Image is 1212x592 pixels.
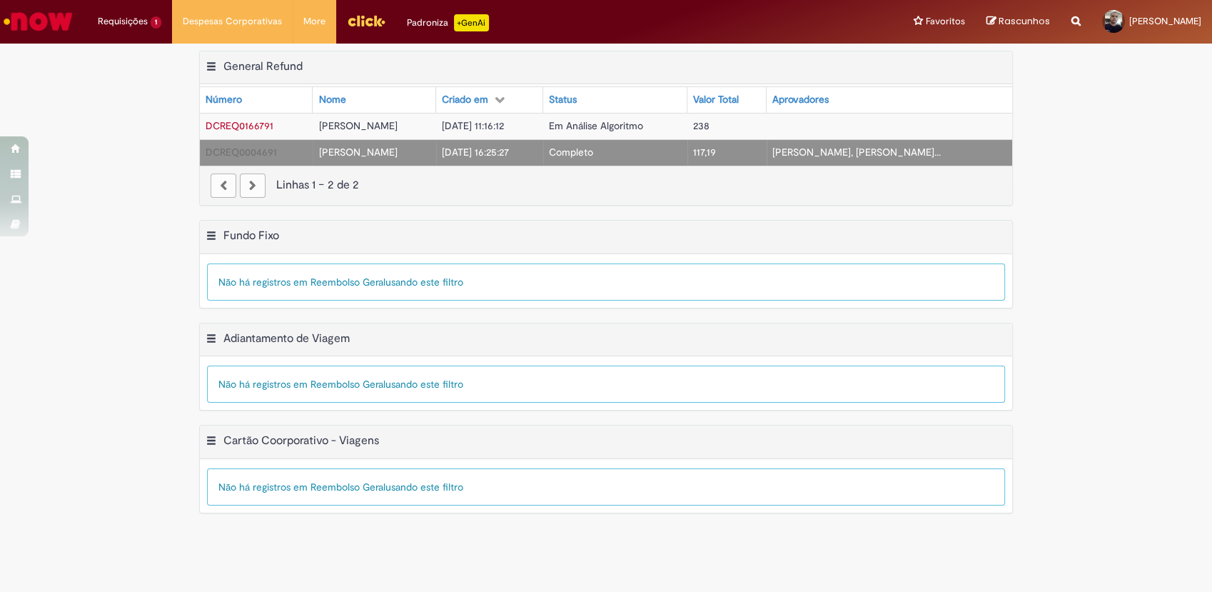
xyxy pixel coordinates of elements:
span: usando este filtro [385,378,463,391]
span: DCREQ0166791 [206,119,273,132]
p: +GenAi [454,14,489,31]
a: Rascunhos [986,15,1050,29]
div: Aprovadores [772,93,829,107]
div: Padroniza [407,14,489,31]
h2: Fundo Fixo [223,229,279,243]
span: [PERSON_NAME] [318,146,397,159]
div: Criado em [442,93,488,107]
button: Fundo Fixo Menu de contexto [206,229,217,247]
span: 238 [693,119,709,132]
span: usando este filtro [385,481,463,493]
button: General Refund Menu de contexto [206,59,217,78]
span: Rascunhos [999,14,1050,28]
h2: Adiantamento de Viagem [223,331,350,346]
span: [PERSON_NAME] [318,119,397,132]
span: Despesas Corporativas [183,14,282,29]
span: [PERSON_NAME], [PERSON_NAME]... [772,146,941,159]
span: Requisições [98,14,148,29]
span: [DATE] 11:16:12 [442,119,504,132]
span: [PERSON_NAME] [1129,15,1201,27]
div: Não há registros em Reembolso Geral [207,468,1005,506]
h2: Cartão Coorporativo - Viagens [223,434,379,448]
div: Não há registros em Reembolso Geral [207,366,1005,403]
div: Nome [318,93,345,107]
span: Completo [549,146,593,159]
button: Adiantamento de Viagem Menu de contexto [206,331,217,350]
span: 1 [151,16,161,29]
a: Abrir Registro: DCREQ0166791 [206,119,273,132]
button: Cartão Coorporativo - Viagens Menu de contexto [206,433,217,452]
span: [DATE] 16:25:27 [442,146,509,159]
img: ServiceNow [1,7,75,36]
span: 117,19 [693,146,716,159]
span: DCREQ0004691 [206,146,277,159]
div: Não há registros em Reembolso Geral [207,264,1005,301]
div: Valor Total [693,93,739,107]
span: More [303,14,325,29]
div: Número [206,93,242,107]
div: Status [549,93,577,107]
img: click_logo_yellow_360x200.png [347,10,385,31]
span: Favoritos [926,14,965,29]
a: Abrir Registro: DCREQ0004691 [206,146,277,159]
span: usando este filtro [385,276,463,289]
div: Linhas 1 − 2 de 2 [211,177,1001,194]
nav: paginação [200,166,1012,205]
h2: General Refund [223,59,303,74]
span: Em Análise Algoritmo [549,119,643,132]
